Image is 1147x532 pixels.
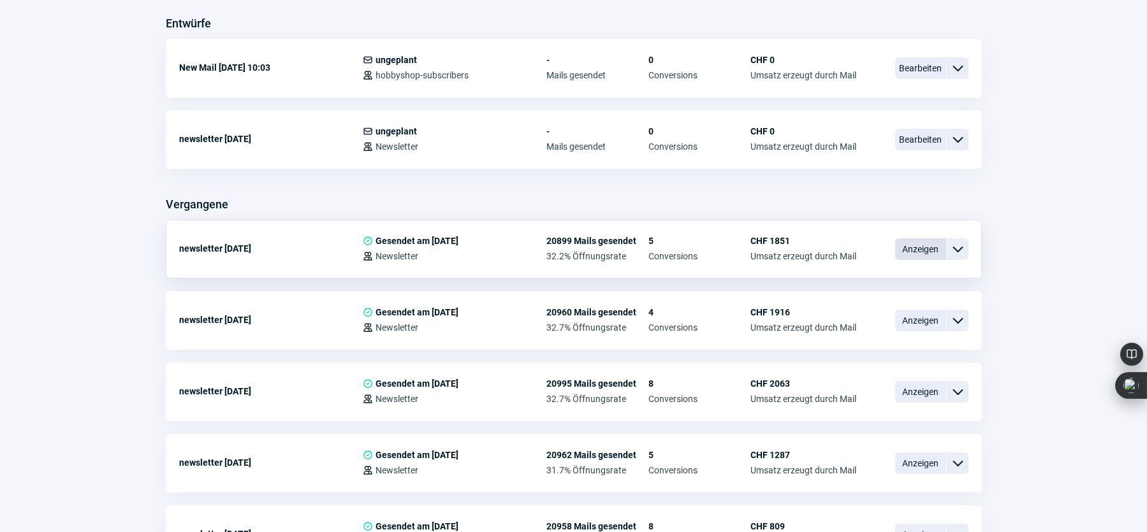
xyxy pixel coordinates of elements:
span: Anzeigen [895,238,946,260]
span: Anzeigen [895,452,946,474]
span: CHF 2063 [750,378,856,389]
span: - [546,55,648,65]
span: ungeplant [376,55,417,65]
span: Gesendet am [DATE] [376,378,458,389]
span: 20962 Mails gesendet [546,450,648,460]
span: hobbyshop-subscribers [376,70,469,80]
span: Umsatz erzeugt durch Mail [750,251,856,261]
span: Mails gesendet [546,70,648,80]
span: Newsletter [376,465,418,475]
span: Bearbeiten [895,129,946,150]
h3: Vergangene [166,194,228,215]
div: newsletter [DATE] [179,378,363,404]
span: 0 [648,126,750,136]
span: 4 [648,307,750,317]
span: 20960 Mails gesendet [546,307,648,317]
span: Anzeigen [895,381,946,403]
span: 5 [648,236,750,246]
div: newsletter [DATE] [179,450,363,475]
span: Conversions [648,70,750,80]
div: newsletter [DATE] [179,126,363,152]
h3: Entwürfe [166,13,211,34]
span: Newsletter [376,394,418,404]
span: Bearbeiten [895,57,946,79]
span: Gesendet am [DATE] [376,521,458,531]
span: Umsatz erzeugt durch Mail [750,141,856,152]
div: New Mail [DATE] 10:03 [179,55,363,80]
span: 20958 Mails gesendet [546,521,648,531]
span: 8 [648,521,750,531]
span: 8 [648,378,750,389]
span: 20995 Mails gesendet [546,378,648,389]
span: 0 [648,55,750,65]
div: newsletter [DATE] [179,307,363,333]
div: newsletter [DATE] [179,236,363,261]
span: Mails gesendet [546,141,648,152]
span: CHF 0 [750,126,856,136]
span: Conversions [648,251,750,261]
span: 32.2% Öffnungsrate [546,251,648,261]
span: Newsletter [376,251,418,261]
span: Gesendet am [DATE] [376,450,458,460]
span: CHF 1916 [750,307,856,317]
span: Conversions [648,394,750,404]
span: Newsletter [376,141,418,152]
span: 32.7% Öffnungsrate [546,322,648,333]
span: - [546,126,648,136]
span: Conversions [648,322,750,333]
span: Gesendet am [DATE] [376,236,458,246]
span: CHF 809 [750,521,856,531]
span: CHF 1287 [750,450,856,460]
span: Conversions [648,465,750,475]
span: Conversions [648,141,750,152]
span: Gesendet am [DATE] [376,307,458,317]
span: CHF 0 [750,55,856,65]
span: Umsatz erzeugt durch Mail [750,70,856,80]
span: Anzeigen [895,310,946,331]
span: 32.7% Öffnungsrate [546,394,648,404]
span: 5 [648,450,750,460]
span: ungeplant [376,126,417,136]
span: Umsatz erzeugt durch Mail [750,465,856,475]
span: Umsatz erzeugt durch Mail [750,394,856,404]
span: Newsletter [376,322,418,333]
span: 20899 Mails gesendet [546,236,648,246]
span: CHF 1851 [750,236,856,246]
span: Umsatz erzeugt durch Mail [750,322,856,333]
span: 31.7% Öffnungsrate [546,465,648,475]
